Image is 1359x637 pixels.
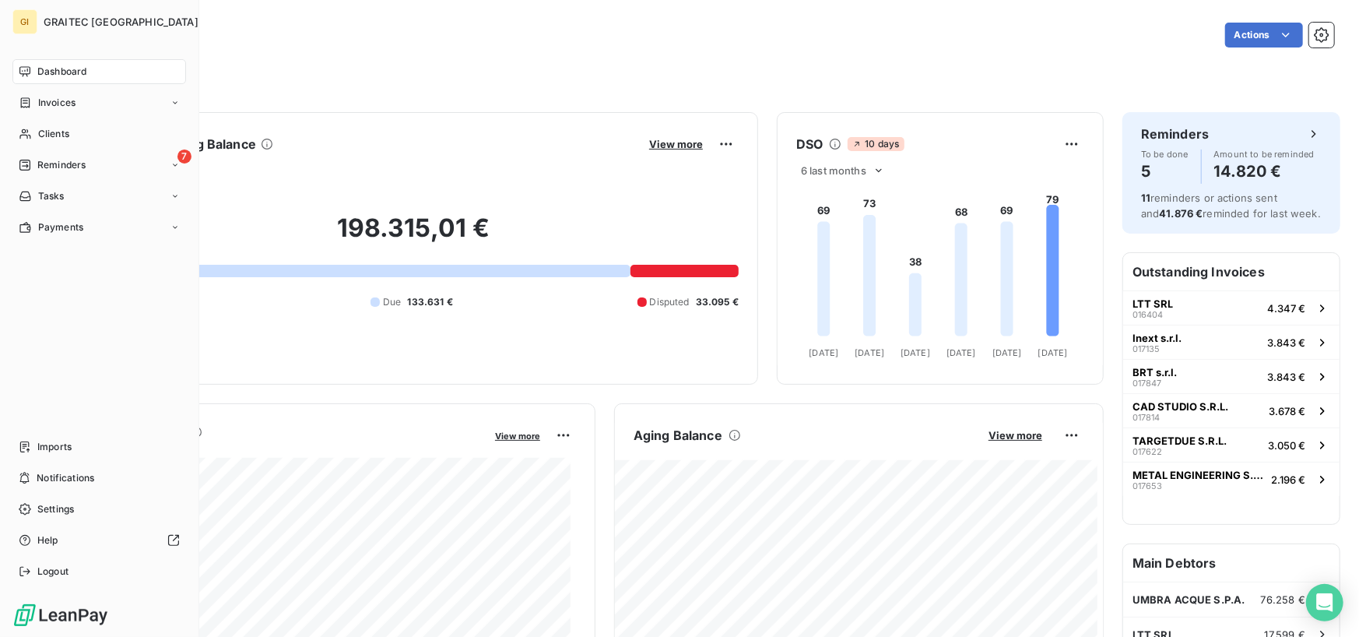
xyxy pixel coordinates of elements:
div: Open Intercom Messenger [1306,584,1343,621]
tspan: [DATE] [1038,347,1068,358]
span: 3.843 € [1267,336,1305,349]
span: 133.631 € [407,295,452,309]
span: Dashboard [37,65,86,79]
span: 017847 [1132,378,1161,388]
span: Monthly Revenue [88,442,484,458]
span: Reminders [37,158,86,172]
span: Logout [37,565,68,579]
div: GI [12,9,37,34]
span: 016404 [1132,310,1163,319]
h4: 5 [1141,159,1189,184]
tspan: [DATE] [946,347,976,358]
span: 017653 [1132,481,1162,491]
span: Disputed [650,295,690,309]
span: CAD STUDIO S.R.L. [1132,400,1228,413]
span: 33.095 € [696,295,739,309]
span: 3.678 € [1269,405,1305,417]
span: LTT SRL [1132,297,1173,310]
button: View more [984,428,1047,442]
span: 017622 [1132,447,1162,456]
button: BRT s.r.l.0178473.843 € [1123,359,1340,393]
span: Inext s.r.l. [1132,332,1182,344]
tspan: [DATE] [992,347,1022,358]
button: TARGETDUE S.R.L.0176223.050 € [1123,428,1340,462]
span: BRT s.r.l. [1132,366,1177,378]
img: Logo LeanPay [12,603,109,628]
span: 017135 [1132,344,1160,354]
span: METAL ENGINEERING S.R.L. [1132,469,1265,481]
tspan: [DATE] [809,347,838,358]
button: View more [644,137,708,151]
span: View more [989,429,1042,442]
span: Payments [38,220,83,234]
span: 6 last months [801,164,866,177]
span: 41.876 € [1159,207,1203,220]
h6: Aging Balance [634,426,722,445]
span: 7 [177,150,191,164]
span: Tasks [38,189,65,203]
button: View more [490,428,545,442]
a: Help [12,528,186,553]
span: View more [495,431,540,442]
span: Clients [38,127,69,141]
span: TARGETDUE S.R.L. [1132,435,1227,447]
span: 4.347 € [1267,302,1305,315]
button: METAL ENGINEERING S.R.L.0176532.196 € [1123,462,1340,496]
span: GRAITEC [GEOGRAPHIC_DATA] [44,16,198,28]
span: Notifications [37,471,94,485]
span: Invoices [38,96,75,110]
span: 2.196 € [1271,473,1305,486]
span: Imports [37,440,72,454]
span: Due [383,295,401,309]
span: To be done [1141,150,1189,159]
span: reminders or actions sent and reminded for last week. [1141,192,1321,220]
h2: 198.315,01 € [88,213,739,259]
tspan: [DATE] [855,347,884,358]
span: 3.050 € [1268,439,1305,452]
span: Settings [37,502,74,516]
h6: DSO [796,135,823,153]
span: Help [37,533,58,547]
h6: Reminders [1141,125,1209,143]
span: 76.258 € [1261,593,1305,606]
span: 3.843 € [1267,371,1305,383]
h6: Outstanding Invoices [1123,253,1340,290]
button: CAD STUDIO S.R.L.0178143.678 € [1123,393,1340,428]
h6: Main Debtors [1123,544,1340,582]
h4: 14.820 € [1214,159,1315,184]
span: 017814 [1132,413,1160,422]
button: LTT SRL0164044.347 € [1123,290,1340,325]
span: 11 [1141,192,1150,204]
button: Inext s.r.l.0171353.843 € [1123,325,1340,359]
span: Amount to be reminded [1214,150,1315,159]
span: View more [649,138,703,150]
span: 10 days [848,137,904,151]
tspan: [DATE] [901,347,930,358]
span: UMBRA ACQUE S.P.A. [1132,593,1245,606]
button: Actions [1225,23,1303,48]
